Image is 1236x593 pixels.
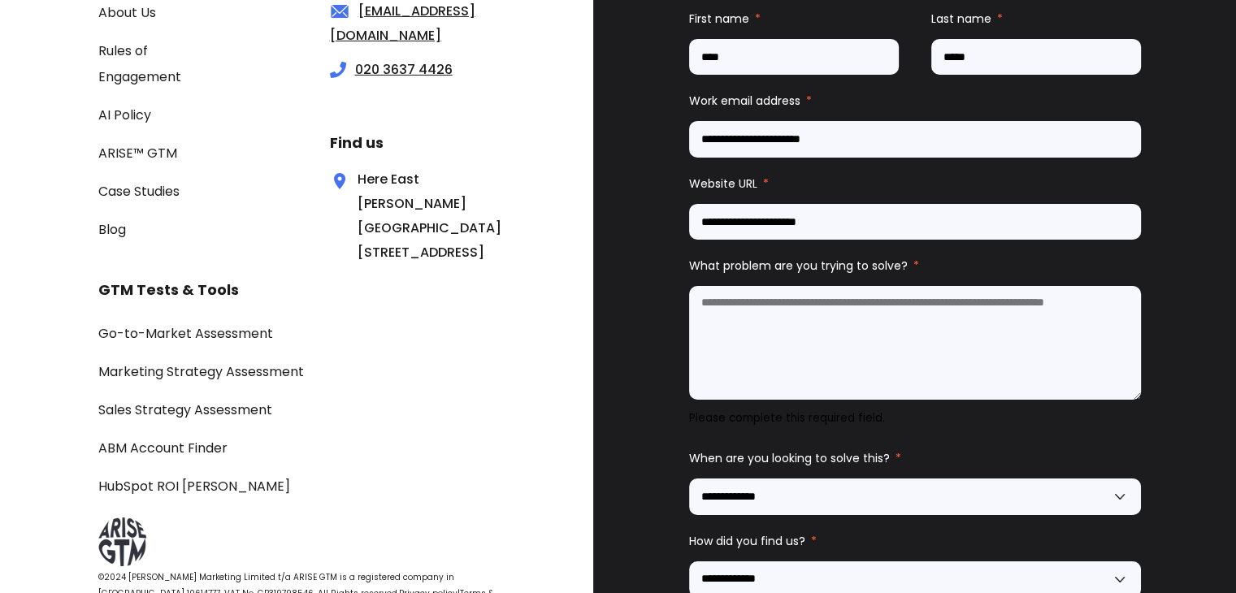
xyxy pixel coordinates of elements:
a: Blog [98,220,126,239]
a: Case Studies [98,182,180,201]
label: Please complete this required field. [689,410,885,426]
img: ARISE GTM logo grey [98,517,146,566]
a: ABM Account Finder [98,439,228,457]
h3: GTM Tests & Tools [98,278,516,302]
div: Here East [PERSON_NAME] [GEOGRAPHIC_DATA][STREET_ADDRESS] [330,167,462,265]
a: ARISE™ GTM [98,144,177,162]
a: About Us [98,3,156,22]
a: Go-to-Market Assessment [98,324,273,343]
a: Rules of Engagement [98,41,181,86]
span: When are you looking to solve this? [689,450,890,466]
a: AI Policy [98,106,151,124]
span: Work email address [689,93,800,109]
h3: Find us [330,131,517,155]
a: [EMAIL_ADDRESS][DOMAIN_NAME] [330,2,475,45]
span: Last name [931,11,991,27]
span: What problem are you trying to solve? [689,258,908,274]
a: Marketing Strategy Assessment [98,362,304,381]
span: Website URL [689,175,757,192]
a: 020 3637 4426 [355,60,453,79]
div: Navigation Menu [98,320,516,499]
span: How did you find us? [689,533,805,549]
a: Sales Strategy Assessment [98,400,272,419]
a: HubSpot ROI [PERSON_NAME] [98,477,290,496]
span: First name [689,11,749,27]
